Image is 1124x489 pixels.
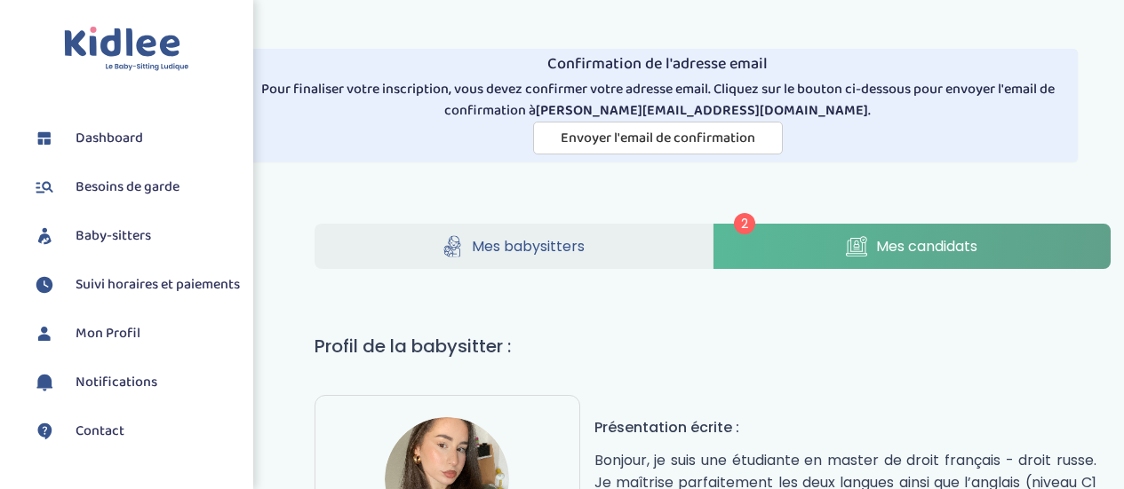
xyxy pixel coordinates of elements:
[31,223,58,249] img: babysitters.svg
[31,174,58,201] img: besoin.svg
[594,416,1096,438] h4: Présentation écrite :
[713,224,1111,269] a: Mes candidats
[561,127,755,149] span: Envoyer l'email de confirmation
[31,125,58,152] img: dashboard.svg
[315,224,712,269] a: Mes babysitters
[31,223,240,249] a: Baby-sitters
[76,323,140,344] span: Mon Profil
[31,320,58,347] img: profil.svg
[31,272,58,298] img: suivihoraire.svg
[31,369,240,396] a: Notifications
[31,418,58,445] img: contact.svg
[31,320,240,347] a: Mon Profil
[876,235,977,257] span: Mes candidats
[31,174,240,201] a: Besoins de garde
[64,27,189,72] img: logo.svg
[533,122,783,154] button: Envoyer l'email de confirmation
[472,235,585,257] span: Mes babysitters
[734,213,755,234] span: 2
[31,125,240,152] a: Dashboard
[76,274,240,296] span: Suivi horaires et paiements
[76,372,157,393] span: Notifications
[245,56,1070,74] h4: Confirmation de l'adresse email
[245,79,1070,122] p: Pour finaliser votre inscription, vous devez confirmer votre adresse email. Cliquez sur le bouton...
[31,418,240,445] a: Contact
[31,272,240,298] a: Suivi horaires et paiements
[76,177,179,198] span: Besoins de garde
[315,333,1111,359] h1: Profil de la babysitter :
[76,225,151,247] span: Baby-sitters
[31,369,58,396] img: notification.svg
[76,128,143,149] span: Dashboard
[536,99,868,122] strong: [PERSON_NAME][EMAIL_ADDRESS][DOMAIN_NAME]
[76,421,124,442] span: Contact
